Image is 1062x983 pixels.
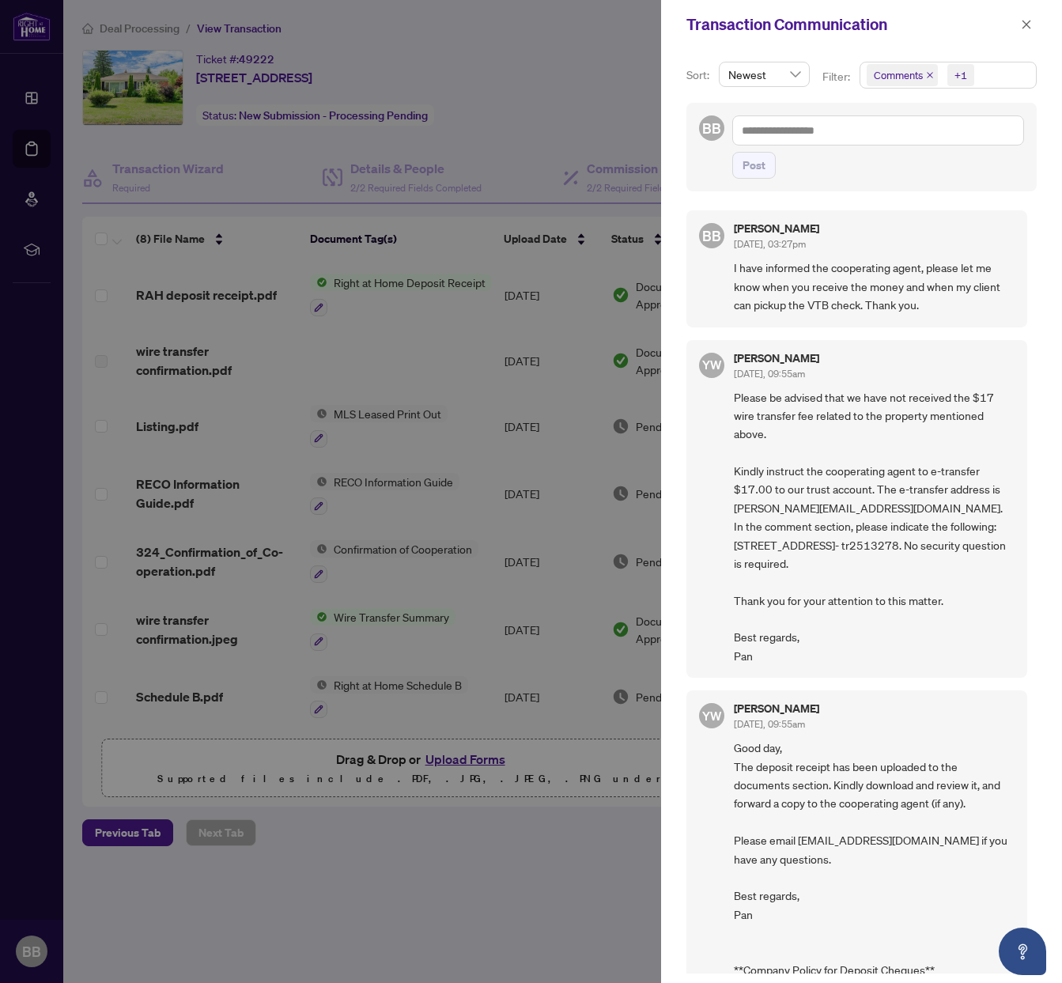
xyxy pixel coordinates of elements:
[874,67,923,83] span: Comments
[999,928,1046,975] button: Open asap
[1021,19,1032,30] span: close
[734,353,819,364] h5: [PERSON_NAME]
[686,66,712,84] p: Sort:
[734,259,1015,314] span: I have informed the cooperating agent, please let me know when you receive the money and when my ...
[702,706,722,725] span: YW
[702,225,721,247] span: BB
[734,238,806,250] span: [DATE], 03:27pm
[822,68,852,85] p: Filter:
[867,64,938,86] span: Comments
[734,703,819,714] h5: [PERSON_NAME]
[734,368,805,380] span: [DATE], 09:55am
[734,388,1015,666] span: Please be advised that we have not received the $17 wire transfer fee related to the property men...
[734,718,805,730] span: [DATE], 09:55am
[702,117,721,139] span: BB
[686,13,1016,36] div: Transaction Communication
[926,71,934,79] span: close
[728,62,800,86] span: Newest
[954,67,967,83] div: +1
[732,152,776,179] button: Post
[734,223,819,234] h5: [PERSON_NAME]
[702,355,722,374] span: YW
